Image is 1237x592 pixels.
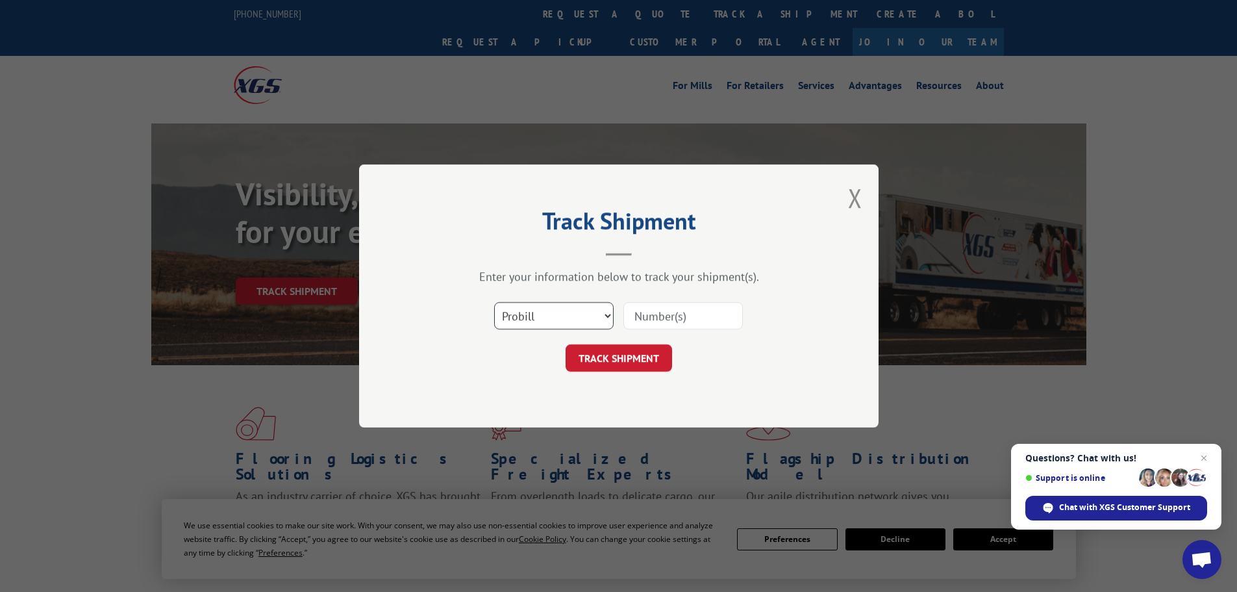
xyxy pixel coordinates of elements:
[424,269,814,284] div: Enter your information below to track your shipment(s).
[623,302,743,329] input: Number(s)
[1059,502,1190,513] span: Chat with XGS Customer Support
[1196,450,1212,466] span: Close chat
[1025,496,1207,521] div: Chat with XGS Customer Support
[566,344,672,372] button: TRACK SHIPMENT
[1025,453,1207,463] span: Questions? Chat with us!
[848,181,862,215] button: Close modal
[1025,473,1134,483] span: Support is online
[424,212,814,237] h2: Track Shipment
[1182,540,1221,579] div: Open chat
